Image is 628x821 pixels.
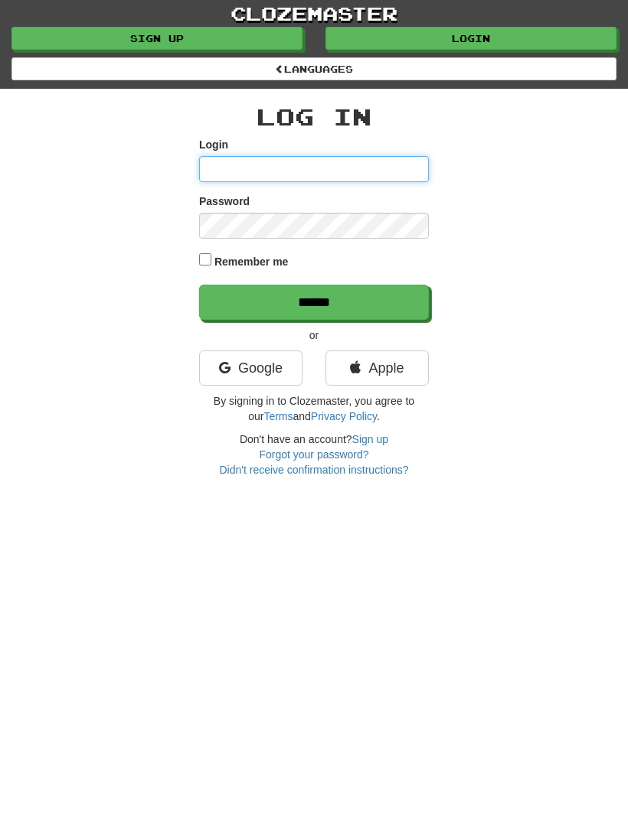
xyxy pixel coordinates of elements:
[199,327,429,343] p: or
[199,393,429,424] p: By signing in to Clozemaster, you agree to our and .
[214,254,289,269] label: Remember me
[219,464,408,476] a: Didn't receive confirmation instructions?
[199,350,303,386] a: Google
[259,448,368,461] a: Forgot your password?
[325,27,617,50] a: Login
[199,104,429,129] h2: Log In
[199,432,429,477] div: Don't have an account?
[311,410,377,422] a: Privacy Policy
[199,137,228,152] label: Login
[199,194,250,209] label: Password
[263,410,293,422] a: Terms
[325,350,429,386] a: Apple
[11,27,303,50] a: Sign up
[11,57,617,80] a: Languages
[352,433,388,445] a: Sign up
